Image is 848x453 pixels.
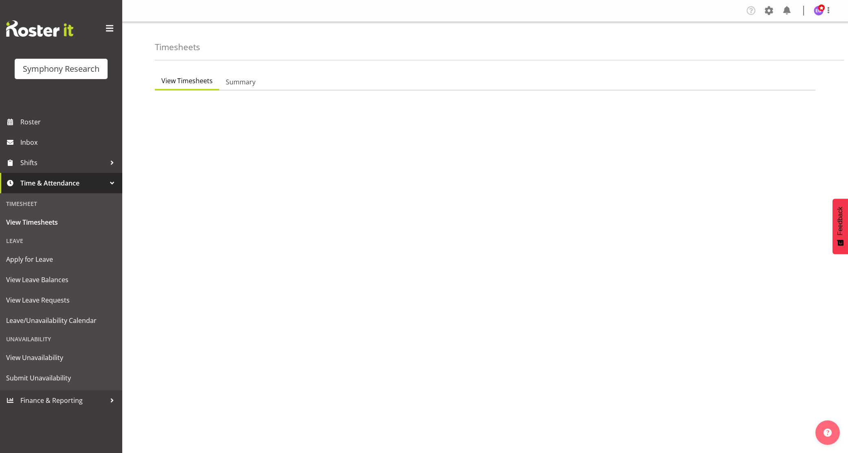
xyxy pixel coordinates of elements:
span: Shifts [20,157,106,169]
span: Finance & Reporting [20,394,106,407]
button: Feedback - Show survey [833,199,848,254]
a: View Unavailability [2,347,120,368]
a: View Timesheets [2,212,120,232]
span: Roster [20,116,118,128]
div: Leave [2,232,120,249]
img: Rosterit website logo [6,20,73,37]
img: emma-gannaway277.jpg [814,6,824,15]
a: Submit Unavailability [2,368,120,388]
span: Submit Unavailability [6,372,116,384]
span: View Unavailability [6,351,116,364]
img: help-xxl-2.png [824,429,832,437]
h4: Timesheets [155,42,200,52]
span: Summary [226,77,256,87]
a: View Leave Balances [2,270,120,290]
span: Leave/Unavailability Calendar [6,314,116,327]
div: Unavailability [2,331,120,347]
a: View Leave Requests [2,290,120,310]
span: View Timesheets [161,76,213,86]
span: View Leave Balances [6,274,116,286]
span: Feedback [837,207,844,235]
a: Leave/Unavailability Calendar [2,310,120,331]
span: Time & Attendance [20,177,106,189]
span: View Leave Requests [6,294,116,306]
div: Timesheet [2,195,120,212]
a: Apply for Leave [2,249,120,270]
span: View Timesheets [6,216,116,228]
div: Symphony Research [23,63,99,75]
span: Apply for Leave [6,253,116,265]
span: Inbox [20,136,118,148]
